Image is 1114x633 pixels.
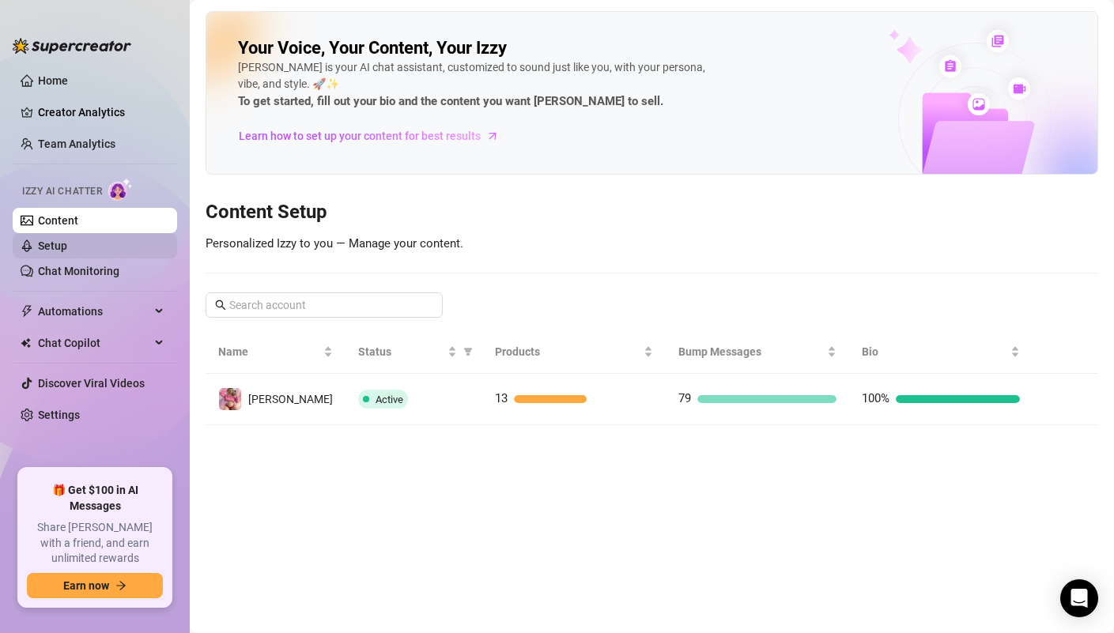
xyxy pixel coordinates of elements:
span: arrow-right [485,128,500,144]
img: Chat Copilot [21,337,31,349]
span: Status [358,343,444,360]
img: AI Chatter [108,178,133,201]
span: 13 [495,391,508,405]
a: Team Analytics [38,138,115,150]
h2: Your Voice, Your Content, Your Izzy [238,37,507,59]
span: 79 [678,391,691,405]
span: [PERSON_NAME] [248,393,333,405]
a: Learn how to set up your content for best results [238,123,511,149]
img: logo-BBDzfeDw.svg [13,38,131,54]
th: Status [346,330,482,374]
span: arrow-right [115,580,127,591]
h3: Content Setup [206,200,1098,225]
span: Products [495,343,640,360]
a: Chat Monitoring [38,265,119,277]
span: Automations [38,299,150,324]
span: Bio [862,343,1007,360]
th: Bump Messages [666,330,849,374]
span: Bump Messages [678,343,824,360]
div: Open Intercom Messenger [1060,579,1098,617]
span: Learn how to set up your content for best results [239,127,481,145]
span: filter [463,347,473,356]
span: Earn now [63,579,109,592]
a: Discover Viral Videos [38,377,145,390]
img: ai-chatter-content-library-cLFOSyPT.png [852,13,1097,174]
input: Search account [229,296,421,314]
span: 🎁 Get $100 in AI Messages [27,483,163,514]
span: thunderbolt [21,305,33,318]
button: Earn nowarrow-right [27,573,163,598]
span: 100% [862,391,889,405]
th: Products [482,330,666,374]
span: Izzy AI Chatter [22,184,102,199]
strong: To get started, fill out your bio and the content you want [PERSON_NAME] to sell. [238,94,663,108]
span: Personalized Izzy to you — Manage your content. [206,236,463,251]
img: Jennifer [219,388,241,410]
span: filter [460,340,476,364]
span: Active [376,394,403,405]
th: Name [206,330,346,374]
a: Setup [38,239,67,252]
span: Name [218,343,320,360]
span: search [215,300,226,311]
a: Creator Analytics [38,100,164,125]
span: Chat Copilot [38,330,150,356]
div: [PERSON_NAME] is your AI chat assistant, customized to sound just like you, with your persona, vi... [238,59,712,111]
th: Bio [849,330,1033,374]
span: Share [PERSON_NAME] with a friend, and earn unlimited rewards [27,520,163,567]
a: Home [38,74,68,87]
a: Content [38,214,78,227]
a: Settings [38,409,80,421]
